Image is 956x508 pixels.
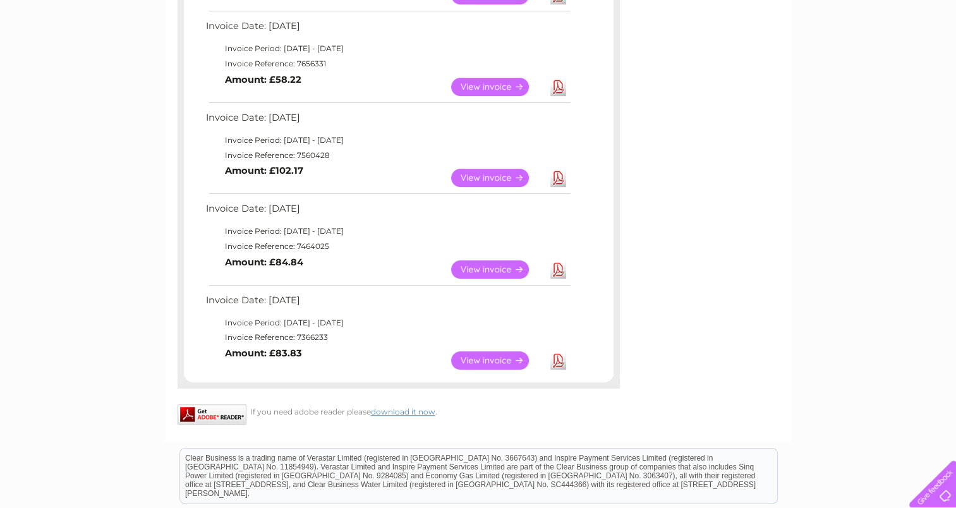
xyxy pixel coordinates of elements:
td: Invoice Period: [DATE] - [DATE] [203,133,572,148]
a: download it now [371,407,435,416]
td: Invoice Date: [DATE] [203,200,572,224]
td: Invoice Reference: 7656331 [203,56,572,71]
td: Invoice Date: [DATE] [203,18,572,41]
td: Invoice Reference: 7366233 [203,330,572,345]
td: Invoice Period: [DATE] - [DATE] [203,224,572,239]
td: Invoice Reference: 7464025 [203,239,572,254]
a: Energy [765,54,793,63]
b: Amount: £84.84 [225,257,303,268]
div: If you need adobe reader please . [178,404,620,416]
b: Amount: £102.17 [225,165,303,176]
a: View [451,78,544,96]
img: logo.png [33,33,98,71]
a: View [451,260,544,279]
a: Download [550,260,566,279]
td: Invoice Reference: 7560428 [203,148,572,163]
a: Download [550,169,566,187]
a: Download [550,351,566,370]
a: Log out [914,54,944,63]
td: Invoice Period: [DATE] - [DATE] [203,315,572,330]
b: Amount: £83.83 [225,348,302,359]
div: Clear Business is a trading name of Verastar Limited (registered in [GEOGRAPHIC_DATA] No. 3667643... [180,7,777,61]
a: View [451,169,544,187]
a: Water [734,54,758,63]
a: Download [550,78,566,96]
a: Telecoms [801,54,838,63]
a: 0333 014 3131 [718,6,805,22]
a: Blog [846,54,864,63]
a: Contact [872,54,903,63]
td: Invoice Period: [DATE] - [DATE] [203,41,572,56]
a: View [451,351,544,370]
td: Invoice Date: [DATE] [203,292,572,315]
td: Invoice Date: [DATE] [203,109,572,133]
b: Amount: £58.22 [225,74,301,85]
